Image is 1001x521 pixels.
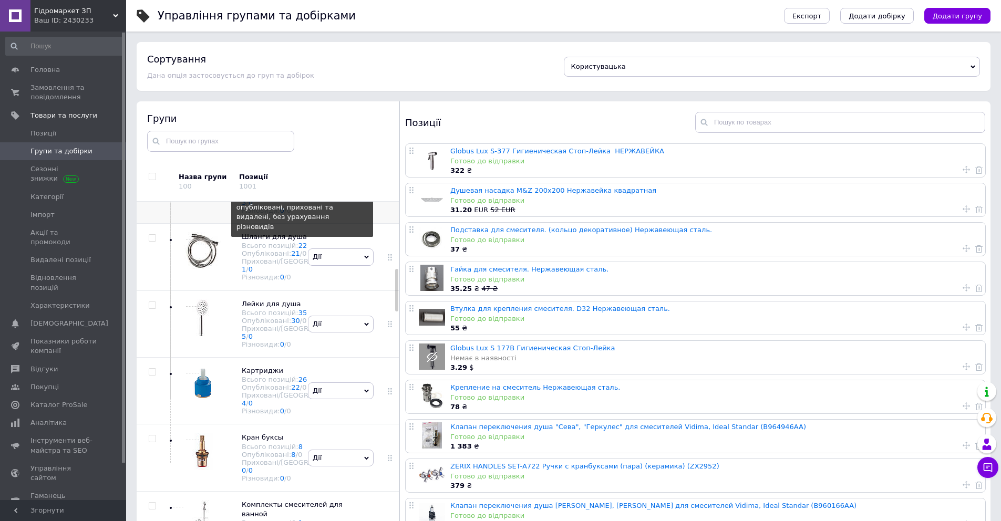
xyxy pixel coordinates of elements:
span: Видалені позиції [30,255,91,265]
b: 379 [450,482,465,489]
b: 35.25 [450,285,472,293]
span: Дії [313,387,322,394]
a: 26 [298,376,307,383]
span: / [246,466,253,474]
input: Пошук [5,37,124,56]
div: Різновиди: [242,340,355,348]
span: Показники роботи компанії [30,337,97,356]
a: 1 [242,265,246,273]
span: Інструменти веб-майстра та SEO [30,436,97,455]
a: Клапан переключения душа [PERSON_NAME], [PERSON_NAME] для смесителей Vidima, Ideal Standar (B9601... [450,502,856,509]
div: 0 [302,383,306,391]
div: Готово до відправки [450,472,980,481]
a: Видалити товар [975,204,983,214]
span: Аналітика [30,418,67,428]
button: Експорт [784,8,830,24]
div: 0 [298,451,302,459]
span: / [300,383,307,391]
div: Всього позицій: [242,242,355,249]
div: Готово до відправки [450,393,980,402]
div: Готово до відправки [450,511,980,520]
span: Картриджи [242,367,283,374]
span: Дії [313,454,322,462]
a: 0 [249,399,253,407]
div: Позиції [239,172,328,182]
h4: Сортування [147,54,206,65]
a: 0 [280,273,284,281]
span: / [246,399,253,407]
h1: Управління групами та добірками [158,9,356,22]
a: 0 [249,332,253,340]
div: Приховані/[GEOGRAPHIC_DATA]: [242,325,355,340]
div: Всього позицій: [242,309,355,317]
b: 78 [450,403,460,411]
span: Комплекты смесителей для ванной [242,501,343,518]
div: ₴ [450,166,980,175]
div: Позиції [405,112,695,133]
a: 22 [298,242,307,249]
b: 322 [450,166,465,174]
span: Акції та промокоди [30,228,97,247]
button: Чат з покупцем [977,457,998,478]
a: 8 [291,451,295,459]
div: 1001 [239,182,256,190]
a: 0 [242,466,246,474]
div: 0 [286,340,291,348]
span: Дії [313,253,322,260]
div: Немає в наявності [450,353,980,363]
div: 0 [286,273,291,281]
a: 0 [280,474,284,482]
span: Додати групу [933,12,982,20]
div: Опубліковані: [242,317,355,325]
a: Globus Lux S-377 Гигиеническая Стоп-Лейка НЕРЖАВЕЙКА [450,147,664,155]
input: Пошук по групах [147,131,294,152]
b: 37 [450,245,460,253]
div: 0 [302,317,306,325]
button: Додати групу [924,8,990,24]
a: 0 [280,340,284,348]
a: Globus Lux S 177B Гигиеническая Стоп-Лейка [450,344,615,352]
div: Готово до відправки [450,314,980,324]
div: $ [450,363,980,372]
span: Експорт [792,12,822,20]
img: Картриджи [184,366,221,401]
a: 21 [291,249,300,257]
div: ₴ [450,442,980,451]
span: / [296,451,303,459]
a: Видалити товар [975,362,983,371]
span: Головна [30,65,60,75]
div: Назва групи [179,172,231,182]
span: 47 ₴ [481,285,498,293]
div: Кількість позицій в групі - опубліковані, приховані та видалені, без урахування різновидів [236,193,368,232]
span: Сезонні знижки [30,164,97,183]
a: Видалити товар [975,283,983,293]
a: Душевая насадка M&Z 200x200 Нержавейка квадратная [450,186,656,194]
div: 0 [286,407,291,415]
span: / [284,474,291,482]
span: / [284,273,291,281]
a: 35 [298,309,307,317]
span: Користувацька [571,62,626,70]
span: Дії [313,320,322,328]
a: Видалити товар [975,244,983,253]
a: 30 [291,317,300,325]
span: Гаманець компанії [30,491,97,510]
div: Приховані/[GEOGRAPHIC_DATA]: [242,257,355,273]
img: Лейки для душа [184,299,221,336]
span: Категорії [30,192,64,202]
a: 0 [249,265,253,273]
a: Видалити товар [975,401,983,411]
span: Характеристики [30,301,90,310]
a: 8 [298,443,303,451]
div: Групи [147,112,389,125]
div: Всього позицій: [242,443,355,451]
b: 3.29 [450,363,467,371]
a: ZERIX HANDLES SET-A722 Ручки с кранбуксами (пара) (керамика) (ZX2952) [450,462,719,470]
div: Ваш ID: 2430233 [34,16,126,25]
span: Каталог ProSale [30,400,87,410]
div: Опубліковані: [242,451,355,459]
span: Замовлення та повідомлення [30,83,97,102]
span: Кран буксы [242,433,283,441]
span: EUR [450,206,490,214]
div: ₴ [450,402,980,412]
